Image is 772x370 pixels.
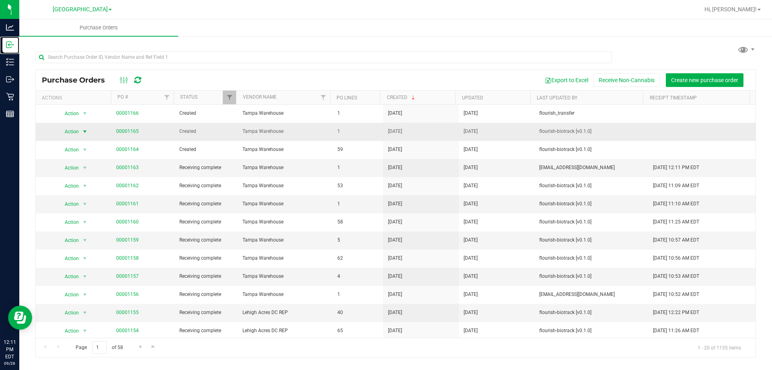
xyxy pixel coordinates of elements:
[116,201,139,207] a: 00001161
[116,255,139,261] a: 00001158
[387,95,417,100] a: Created
[666,73,743,87] button: Create new purchase order
[388,273,402,280] span: [DATE]
[57,126,79,137] span: Action
[653,182,699,190] span: [DATE] 11:09 AM EDT
[160,91,173,104] a: Filter
[539,254,643,262] span: flourish-biotrack [v0.1.0]
[337,95,357,101] a: PO Lines
[242,236,328,244] span: Tampa Warehouse
[653,254,699,262] span: [DATE] 10:56 AM EDT
[464,327,478,335] span: [DATE]
[704,6,757,12] span: Hi, [PERSON_NAME]!
[691,341,747,353] span: 1 - 20 of 1155 items
[653,236,699,244] span: [DATE] 10:57 AM EDT
[92,341,107,354] input: 1
[57,325,79,337] span: Action
[116,128,139,134] a: 00001165
[6,110,14,118] inline-svg: Reports
[6,23,14,31] inline-svg: Analytics
[653,200,699,208] span: [DATE] 11:10 AM EDT
[116,237,139,243] a: 00001159
[19,19,178,36] a: Purchase Orders
[80,198,90,210] span: select
[179,200,233,208] span: Receiving complete
[242,164,328,172] span: Tampa Warehouse
[135,341,146,352] a: Go to the next page
[653,327,699,335] span: [DATE] 11:26 AM EDT
[537,95,577,101] a: Last Updated By
[539,309,643,316] span: flourish-biotrack [v0.1.0]
[116,219,139,225] a: 00001160
[35,51,612,63] input: Search Purchase Order ID, Vendor Name and Ref Field 1
[8,306,32,330] iframe: Resource center
[57,162,79,174] span: Action
[653,291,699,298] span: [DATE] 10:52 AM EDT
[116,110,139,116] a: 00001166
[464,309,478,316] span: [DATE]
[180,94,197,100] a: Status
[243,94,277,100] a: Vendor Name
[6,93,14,101] inline-svg: Retail
[179,164,233,172] span: Receiving complete
[116,328,139,333] a: 00001154
[242,309,328,316] span: Lehigh Acres DC REP
[80,162,90,174] span: select
[464,273,478,280] span: [DATE]
[388,200,402,208] span: [DATE]
[653,273,699,280] span: [DATE] 10:53 AM EDT
[540,73,593,87] button: Export to Excel
[179,236,233,244] span: Receiving complete
[116,273,139,279] a: 00001157
[57,217,79,228] span: Action
[464,110,478,117] span: [DATE]
[179,327,233,335] span: Receiving complete
[337,128,378,135] span: 1
[388,218,402,226] span: [DATE]
[539,128,643,135] span: flourish-biotrack [v0.1.0]
[179,309,233,316] span: Receiving complete
[179,128,233,135] span: Created
[337,164,378,172] span: 1
[337,327,378,335] span: 65
[6,75,14,83] inline-svg: Outbound
[653,218,699,226] span: [DATE] 11:25 AM EDT
[464,254,478,262] span: [DATE]
[242,182,328,190] span: Tampa Warehouse
[57,235,79,246] span: Action
[337,200,378,208] span: 1
[388,254,402,262] span: [DATE]
[464,146,478,153] span: [DATE]
[117,94,128,100] a: PO #
[57,198,79,210] span: Action
[388,164,402,172] span: [DATE]
[53,6,108,13] span: [GEOGRAPHIC_DATA]
[464,236,478,244] span: [DATE]
[179,110,233,117] span: Created
[539,327,643,335] span: flourish-biotrack [v0.1.0]
[179,218,233,226] span: Receiving complete
[57,253,79,264] span: Action
[337,254,378,262] span: 62
[242,110,328,117] span: Tampa Warehouse
[148,341,159,352] a: Go to the last page
[179,146,233,153] span: Created
[671,77,738,83] span: Create new purchase order
[57,271,79,282] span: Action
[242,146,328,153] span: Tampa Warehouse
[539,291,643,298] span: [EMAIL_ADDRESS][DOMAIN_NAME]
[4,360,16,366] p: 09/26
[69,24,129,31] span: Purchase Orders
[42,95,108,101] div: Actions
[69,341,129,354] span: Page of 58
[242,200,328,208] span: Tampa Warehouse
[464,200,478,208] span: [DATE]
[6,41,14,49] inline-svg: Inbound
[80,235,90,246] span: select
[462,95,483,101] a: Updated
[388,327,402,335] span: [DATE]
[337,182,378,190] span: 53
[80,307,90,318] span: select
[80,325,90,337] span: select
[6,58,14,66] inline-svg: Inventory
